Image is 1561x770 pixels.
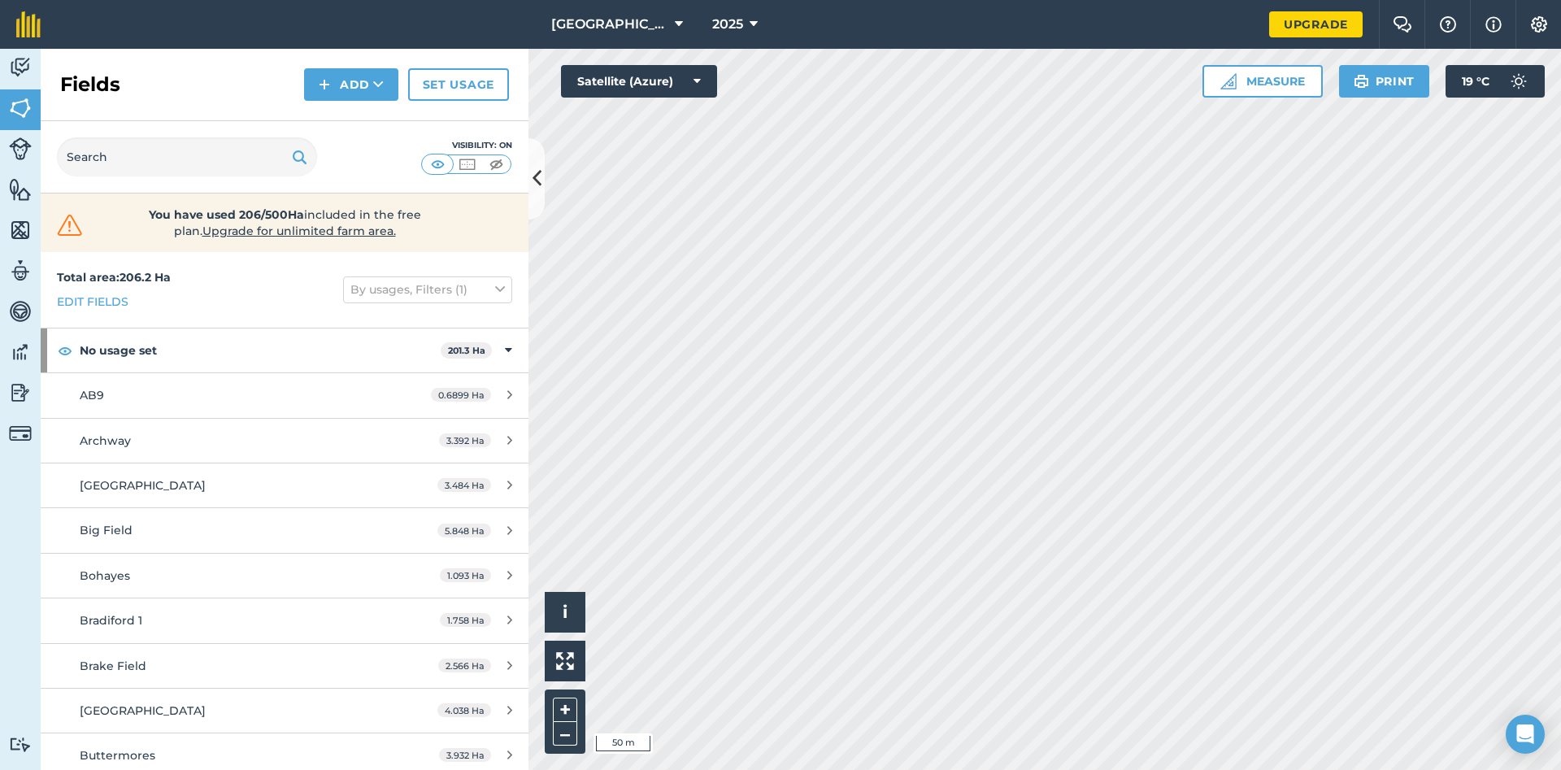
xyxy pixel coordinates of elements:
[41,554,528,598] a: Bohayes1.093 Ha
[41,373,528,417] a: AB90.6899 Ha
[448,345,485,356] strong: 201.3 Ha
[553,722,577,746] button: –
[57,270,171,285] strong: Total area : 206.2 Ha
[149,207,304,222] strong: You have used 206/500Ha
[551,15,668,34] span: [GEOGRAPHIC_DATA]
[437,478,491,492] span: 3.484 Ha
[1354,72,1369,91] img: svg+xml;base64,PHN2ZyB4bWxucz0iaHR0cDovL3d3dy53My5vcmcvMjAwMC9zdmciIHdpZHRoPSIxOSIgaGVpZ2h0PSIyNC...
[80,388,104,402] span: AB9
[80,433,131,448] span: Archway
[80,613,142,628] span: Bradiford 1
[16,11,41,37] img: fieldmargin Logo
[1393,16,1412,33] img: Two speech bubbles overlapping with the left bubble in the forefront
[41,598,528,642] a: Bradiford 11.758 Ha
[9,381,32,405] img: svg+xml;base64,PD94bWwgdmVyc2lvbj0iMS4wIiBlbmNvZGluZz0idXRmLTgiPz4KPCEtLSBHZW5lcmF0b3I6IEFkb2JlIE...
[80,478,206,493] span: [GEOGRAPHIC_DATA]
[60,72,120,98] h2: Fields
[545,592,585,633] button: i
[58,341,72,360] img: svg+xml;base64,PHN2ZyB4bWxucz0iaHR0cDovL3d3dy53My5vcmcvMjAwMC9zdmciIHdpZHRoPSIxOCIgaGVpZ2h0PSIyNC...
[9,177,32,202] img: svg+xml;base64,PHN2ZyB4bWxucz0iaHR0cDovL3d3dy53My5vcmcvMjAwMC9zdmciIHdpZHRoPSI1NiIgaGVpZ2h0PSI2MC...
[556,652,574,670] img: Four arrows, one pointing top left, one top right, one bottom right and the last bottom left
[9,737,32,752] img: svg+xml;base64,PD94bWwgdmVyc2lvbj0iMS4wIiBlbmNvZGluZz0idXRmLTgiPz4KPCEtLSBHZW5lcmF0b3I6IEFkb2JlIE...
[80,328,441,372] strong: No usage set
[437,703,491,717] span: 4.038 Ha
[408,68,509,101] a: Set usage
[292,147,307,167] img: svg+xml;base64,PHN2ZyB4bWxucz0iaHR0cDovL3d3dy53My5vcmcvMjAwMC9zdmciIHdpZHRoPSIxOSIgaGVpZ2h0PSIyNC...
[1339,65,1430,98] button: Print
[41,463,528,507] a: [GEOGRAPHIC_DATA]3.484 Ha
[439,433,491,447] span: 3.392 Ha
[9,299,32,324] img: svg+xml;base64,PD94bWwgdmVyc2lvbj0iMS4wIiBlbmNvZGluZz0idXRmLTgiPz4KPCEtLSBHZW5lcmF0b3I6IEFkb2JlIE...
[41,689,528,733] a: [GEOGRAPHIC_DATA]4.038 Ha
[9,422,32,445] img: svg+xml;base64,PD94bWwgdmVyc2lvbj0iMS4wIiBlbmNvZGluZz0idXRmLTgiPz4KPCEtLSBHZW5lcmF0b3I6IEFkb2JlIE...
[1202,65,1323,98] button: Measure
[9,340,32,364] img: svg+xml;base64,PD94bWwgdmVyc2lvbj0iMS4wIiBlbmNvZGluZz0idXRmLTgiPz4KPCEtLSBHZW5lcmF0b3I6IEFkb2JlIE...
[57,293,128,311] a: Edit fields
[563,602,567,622] span: i
[80,523,133,537] span: Big Field
[439,748,491,762] span: 3.932 Ha
[1462,65,1489,98] span: 19 ° C
[9,55,32,80] img: svg+xml;base64,PD94bWwgdmVyc2lvbj0iMS4wIiBlbmNvZGluZz0idXRmLTgiPz4KPCEtLSBHZW5lcmF0b3I6IEFkb2JlIE...
[54,213,86,237] img: svg+xml;base64,PHN2ZyB4bWxucz0iaHR0cDovL3d3dy53My5vcmcvMjAwMC9zdmciIHdpZHRoPSIzMiIgaGVpZ2h0PSIzMC...
[80,659,146,673] span: Brake Field
[438,659,491,672] span: 2.566 Ha
[1269,11,1363,37] a: Upgrade
[1502,65,1535,98] img: svg+xml;base64,PD94bWwgdmVyc2lvbj0iMS4wIiBlbmNvZGluZz0idXRmLTgiPz4KPCEtLSBHZW5lcmF0b3I6IEFkb2JlIE...
[80,748,155,763] span: Buttermores
[202,224,396,238] span: Upgrade for unlimited farm area.
[57,137,317,176] input: Search
[54,207,515,239] a: You have used 206/500Haincluded in the free plan.Upgrade for unlimited farm area.
[343,276,512,302] button: By usages, Filters (1)
[428,156,448,172] img: svg+xml;base64,PHN2ZyB4bWxucz0iaHR0cDovL3d3dy53My5vcmcvMjAwMC9zdmciIHdpZHRoPSI1MCIgaGVpZ2h0PSI0MC...
[440,613,491,627] span: 1.758 Ha
[80,703,206,718] span: [GEOGRAPHIC_DATA]
[712,15,743,34] span: 2025
[41,328,528,372] div: No usage set201.3 Ha
[440,568,491,582] span: 1.093 Ha
[304,68,398,101] button: Add
[1446,65,1545,98] button: 19 °C
[431,388,491,402] span: 0.6899 Ha
[421,139,512,152] div: Visibility: On
[1506,715,1545,754] div: Open Intercom Messenger
[561,65,717,98] button: Satellite (Azure)
[9,218,32,242] img: svg+xml;base64,PHN2ZyB4bWxucz0iaHR0cDovL3d3dy53My5vcmcvMjAwMC9zdmciIHdpZHRoPSI1NiIgaGVpZ2h0PSI2MC...
[41,508,528,552] a: Big Field5.848 Ha
[553,698,577,722] button: +
[319,75,330,94] img: svg+xml;base64,PHN2ZyB4bWxucz0iaHR0cDovL3d3dy53My5vcmcvMjAwMC9zdmciIHdpZHRoPSIxNCIgaGVpZ2h0PSIyNC...
[80,568,130,583] span: Bohayes
[457,156,477,172] img: svg+xml;base64,PHN2ZyB4bWxucz0iaHR0cDovL3d3dy53My5vcmcvMjAwMC9zdmciIHdpZHRoPSI1MCIgaGVpZ2h0PSI0MC...
[9,259,32,283] img: svg+xml;base64,PD94bWwgdmVyc2lvbj0iMS4wIiBlbmNvZGluZz0idXRmLTgiPz4KPCEtLSBHZW5lcmF0b3I6IEFkb2JlIE...
[41,419,528,463] a: Archway3.392 Ha
[1485,15,1502,34] img: svg+xml;base64,PHN2ZyB4bWxucz0iaHR0cDovL3d3dy53My5vcmcvMjAwMC9zdmciIHdpZHRoPSIxNyIgaGVpZ2h0PSIxNy...
[9,96,32,120] img: svg+xml;base64,PHN2ZyB4bWxucz0iaHR0cDovL3d3dy53My5vcmcvMjAwMC9zdmciIHdpZHRoPSI1NiIgaGVpZ2h0PSI2MC...
[437,524,491,537] span: 5.848 Ha
[9,137,32,160] img: svg+xml;base64,PD94bWwgdmVyc2lvbj0iMS4wIiBlbmNvZGluZz0idXRmLTgiPz4KPCEtLSBHZW5lcmF0b3I6IEFkb2JlIE...
[1529,16,1549,33] img: A cog icon
[111,207,458,239] span: included in the free plan .
[41,644,528,688] a: Brake Field2.566 Ha
[1220,73,1237,89] img: Ruler icon
[1438,16,1458,33] img: A question mark icon
[486,156,507,172] img: svg+xml;base64,PHN2ZyB4bWxucz0iaHR0cDovL3d3dy53My5vcmcvMjAwMC9zdmciIHdpZHRoPSI1MCIgaGVpZ2h0PSI0MC...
